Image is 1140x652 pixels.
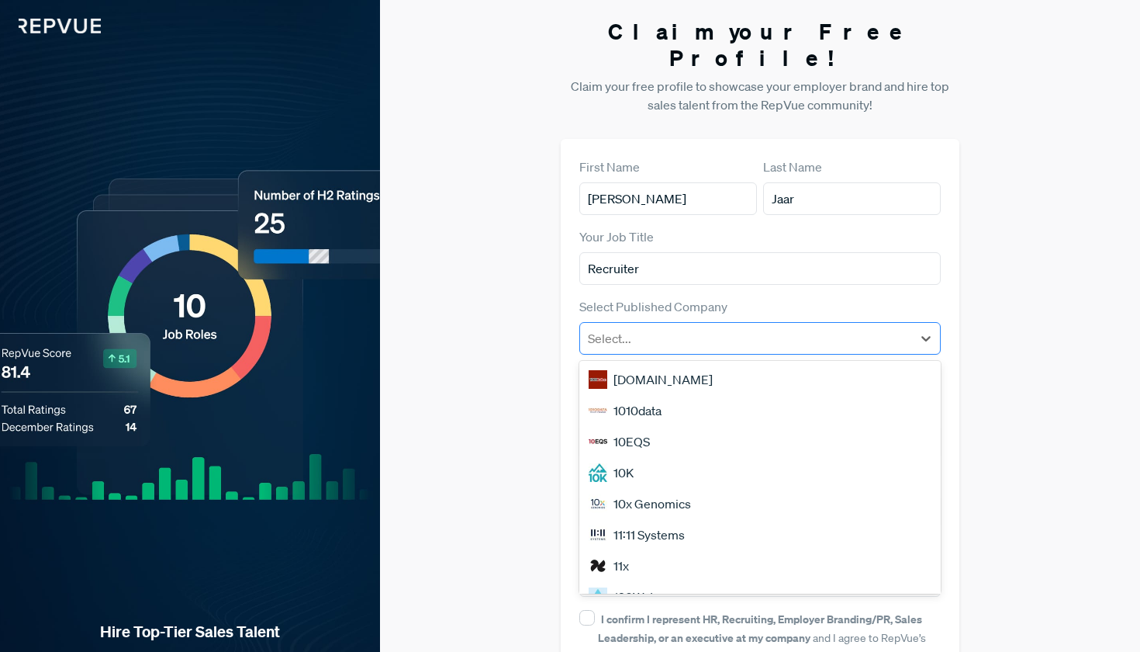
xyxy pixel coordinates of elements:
img: 11:11 Systems [589,525,607,544]
img: 120Water [589,588,607,606]
div: 1010data [579,395,941,426]
div: 10K [579,457,941,488]
strong: I confirm I represent HR, Recruiting, Employer Branding/PR, Sales Leadership, or an executive at ... [598,612,922,645]
label: Last Name [763,158,822,176]
label: First Name [579,158,640,176]
img: 11x [589,557,607,575]
strong: Hire Top-Tier Sales Talent [25,622,355,642]
div: [DOMAIN_NAME] [579,364,941,395]
div: 11:11 Systems [579,519,941,550]
label: Select Published Company [579,297,727,316]
div: 10x Genomics [579,488,941,519]
input: Title [579,252,941,285]
div: 120Water [579,581,941,612]
img: 10x Genomics [589,494,607,513]
label: Your Job Title [579,227,654,246]
img: 1000Bulbs.com [589,370,607,389]
img: 10K [589,463,607,482]
input: First Name [579,182,757,215]
input: Last Name [763,182,941,215]
div: 11x [579,550,941,581]
div: 10EQS [579,426,941,457]
img: 10EQS [589,432,607,451]
img: 1010data [589,401,607,420]
p: Claim your free profile to showcase your employer brand and hire top sales talent from the RepVue... [561,77,960,114]
h3: Claim your Free Profile! [561,19,960,71]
